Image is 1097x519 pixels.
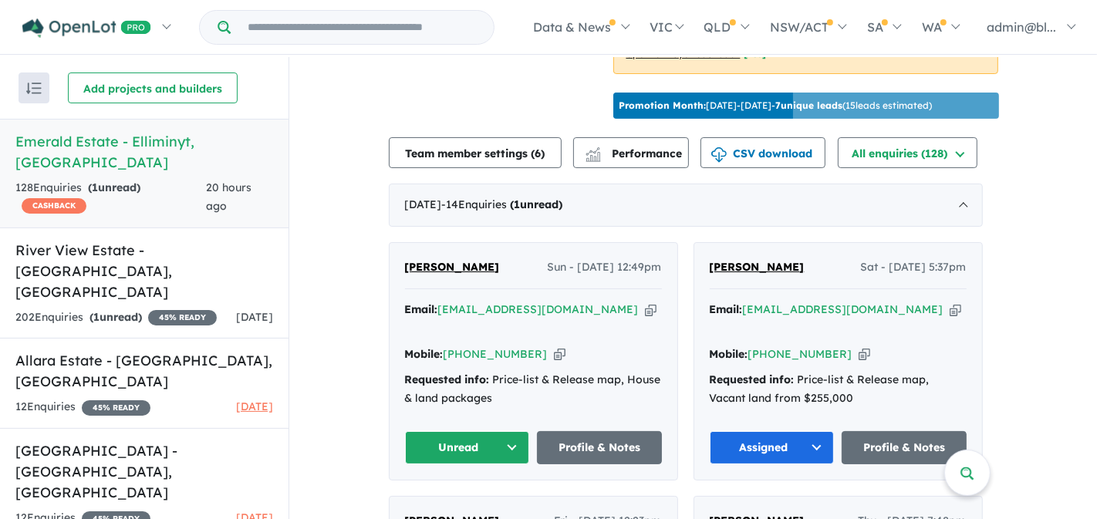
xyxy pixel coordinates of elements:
strong: Mobile: [710,347,748,361]
h5: Emerald Estate - Elliminyt , [GEOGRAPHIC_DATA] [15,131,273,173]
button: Copy [859,346,870,362]
p: [DATE] - [DATE] - ( 15 leads estimated) [619,99,933,113]
button: All enquiries (128) [838,137,977,168]
div: Price-list & Release map, Vacant land from $255,000 [710,371,967,408]
span: Sun - [DATE] 12:49pm [548,258,662,277]
div: [DATE] [389,184,983,227]
span: - 14 Enquir ies [442,197,563,211]
span: [PERSON_NAME] [405,260,500,274]
button: Add projects and builders [68,72,238,103]
a: [EMAIL_ADDRESS][DOMAIN_NAME] [743,302,943,316]
h5: River View Estate - [GEOGRAPHIC_DATA] , [GEOGRAPHIC_DATA] [15,240,273,302]
strong: Email: [710,302,743,316]
a: [PERSON_NAME] [405,258,500,277]
strong: ( unread) [511,197,563,211]
img: download icon [711,147,727,163]
a: [PHONE_NUMBER] [748,347,852,361]
button: Team member settings (6) [389,137,562,168]
h5: [GEOGRAPHIC_DATA] - [GEOGRAPHIC_DATA] , [GEOGRAPHIC_DATA] [15,440,273,503]
div: Price-list & Release map, House & land packages [405,371,662,408]
button: Performance [573,137,689,168]
div: 12 Enquir ies [15,398,150,416]
div: 202 Enquir ies [15,308,217,327]
span: CASHBACK [22,198,86,214]
span: [DATE] [236,399,273,413]
button: CSV download [700,137,825,168]
span: 20 hours ago [206,180,251,213]
a: Profile & Notes [537,431,662,464]
img: bar-chart.svg [586,152,601,162]
strong: ( unread) [89,310,142,324]
span: Performance [588,147,683,160]
button: Unread [405,431,530,464]
span: 1 [515,197,521,211]
span: 45 % READY [148,310,217,325]
b: Promotion Month: [619,99,707,111]
span: 6 [535,147,541,160]
strong: Mobile: [405,347,444,361]
a: [PERSON_NAME] [710,258,805,277]
button: Copy [554,346,565,362]
span: admin@bl... [987,19,1056,35]
a: [PHONE_NUMBER] [444,347,548,361]
span: 45 % READY [82,400,150,416]
input: Try estate name, suburb, builder or developer [234,11,491,44]
span: 1 [93,310,100,324]
strong: ( unread) [88,180,140,194]
img: line-chart.svg [586,147,599,156]
h5: Allara Estate - [GEOGRAPHIC_DATA] , [GEOGRAPHIC_DATA] [15,350,273,392]
button: Copy [950,302,961,318]
button: Assigned [710,431,835,464]
a: [EMAIL_ADDRESS][DOMAIN_NAME] [438,302,639,316]
strong: Requested info: [405,372,490,386]
div: 128 Enquir ies [15,179,206,216]
span: [PERSON_NAME] [710,260,805,274]
span: Sat - [DATE] 5:37pm [861,258,967,277]
b: 7 unique leads [776,99,843,111]
img: Openlot PRO Logo White [22,19,151,38]
span: 1 [92,180,98,194]
button: Copy [645,302,657,318]
img: sort.svg [26,83,42,94]
span: [DATE] [236,310,273,324]
strong: Email: [405,302,438,316]
a: Profile & Notes [842,431,967,464]
strong: Requested info: [710,372,795,386]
